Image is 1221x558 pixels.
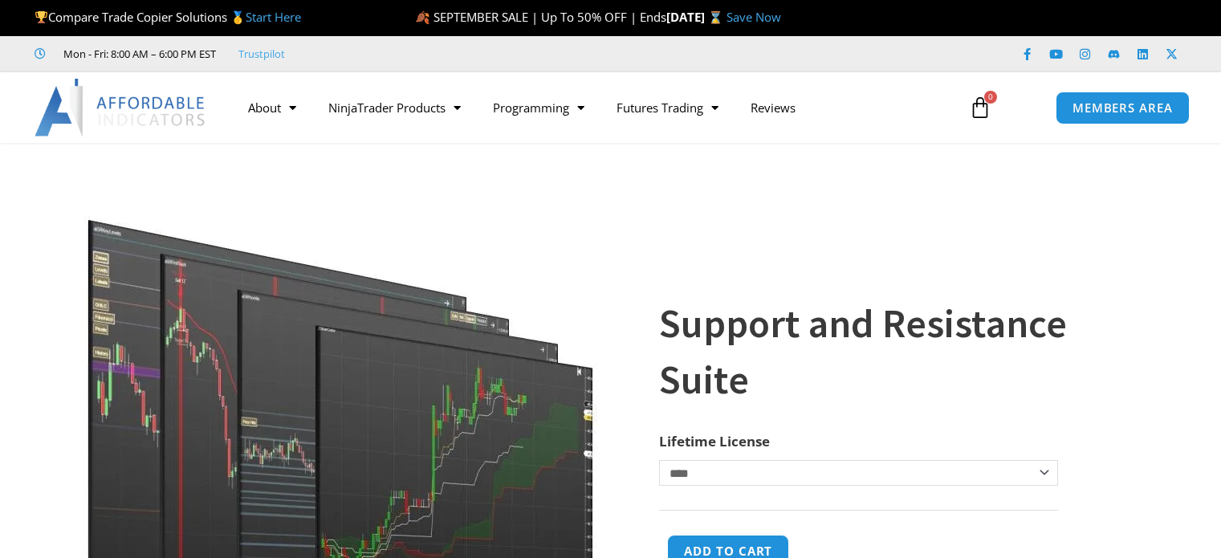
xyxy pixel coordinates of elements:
a: Save Now [726,9,781,25]
span: MEMBERS AREA [1072,102,1173,114]
nav: Menu [232,89,953,126]
a: Start Here [246,9,301,25]
h1: Support and Resistance Suite [659,295,1128,408]
img: 🏆 [35,11,47,23]
a: MEMBERS AREA [1056,92,1190,124]
a: Futures Trading [600,89,735,126]
span: 🍂 SEPTEMBER SALE | Up To 50% OFF | Ends [415,9,666,25]
a: Programming [477,89,600,126]
span: Compare Trade Copier Solutions 🥇 [35,9,301,25]
a: Reviews [735,89,812,126]
a: Trustpilot [238,44,285,63]
a: 0 [945,84,1015,131]
a: NinjaTrader Products [312,89,477,126]
img: LogoAI | Affordable Indicators – NinjaTrader [35,79,207,136]
label: Lifetime License [659,432,770,450]
span: 0 [984,91,997,104]
a: About [232,89,312,126]
strong: [DATE] ⌛ [666,9,726,25]
span: Mon - Fri: 8:00 AM – 6:00 PM EST [59,44,216,63]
